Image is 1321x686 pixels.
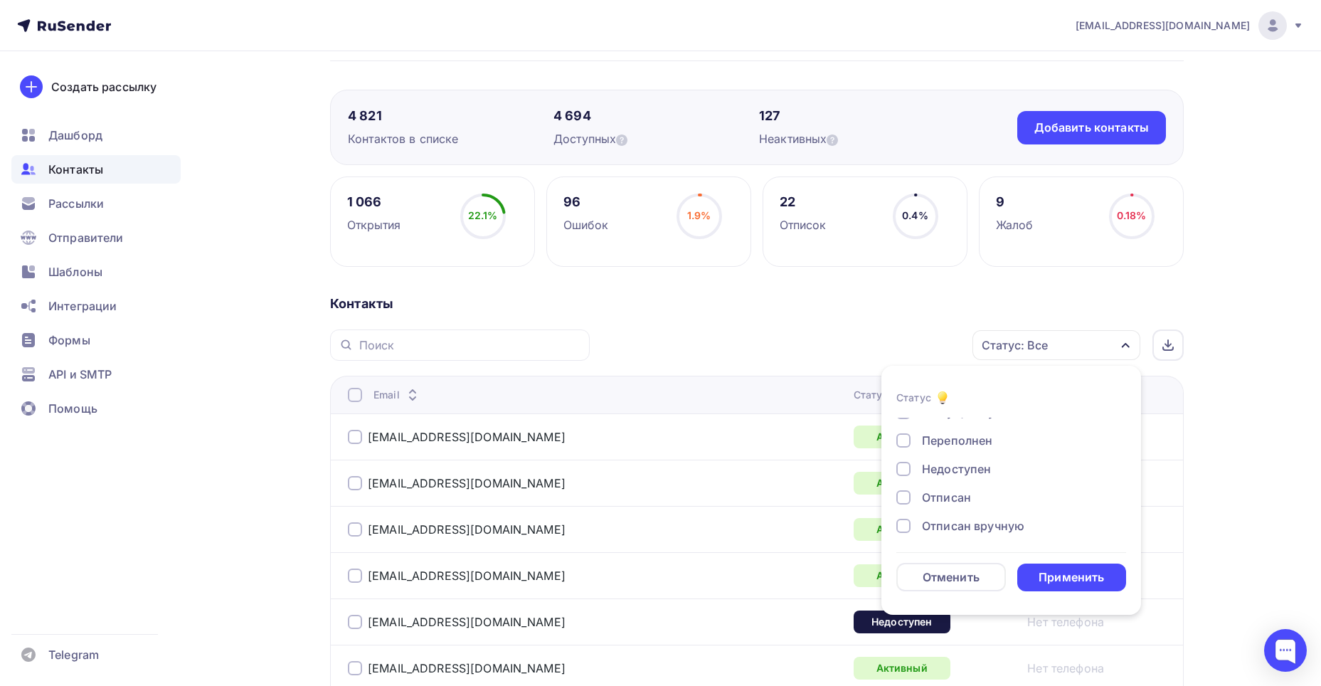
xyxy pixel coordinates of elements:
[48,263,102,280] span: Шаблоны
[48,297,117,315] span: Интеграции
[347,216,401,233] div: Открытия
[687,209,711,221] span: 1.9%
[48,366,112,383] span: API и SMTP
[373,388,421,402] div: Email
[1039,569,1104,586] div: Применить
[1076,11,1304,40] a: [EMAIL_ADDRESS][DOMAIN_NAME]
[11,223,181,252] a: Отправители
[48,229,124,246] span: Отправители
[11,258,181,286] a: Шаблоны
[922,432,992,449] div: Переполнен
[982,337,1048,354] div: Статус: Все
[854,388,910,402] div: Статус
[854,426,950,448] div: Активный
[51,78,156,95] div: Создать рассылку
[759,130,965,147] div: Неактивных
[922,489,971,506] div: Отписан
[1117,209,1147,221] span: 0.18%
[48,127,102,144] span: Дашборд
[881,366,1141,615] ul: Статус: Все
[347,194,401,211] div: 1 066
[922,517,1024,534] div: Отписан вручную
[854,611,950,633] div: Недоступен
[348,107,553,125] div: 4 821
[48,646,99,663] span: Telegram
[11,121,181,149] a: Дашборд
[368,615,566,629] a: [EMAIL_ADDRESS][DOMAIN_NAME]
[854,564,950,587] div: Активный
[922,460,991,477] div: Недоступен
[780,216,827,233] div: Отписок
[468,209,498,221] span: 22.1%
[348,130,553,147] div: Контактов в списке
[48,195,104,212] span: Рассылки
[563,216,609,233] div: Ошибок
[368,569,566,583] a: [EMAIL_ADDRESS][DOMAIN_NAME]
[11,189,181,218] a: Рассылки
[780,194,827,211] div: 22
[923,569,980,586] div: Отменить
[996,216,1034,233] div: Жалоб
[1034,120,1149,136] div: Добавить контакты
[1027,660,1104,677] a: Нет телефона
[902,209,928,221] span: 0.4%
[368,476,566,490] a: [EMAIL_ADDRESS][DOMAIN_NAME]
[48,161,103,178] span: Контакты
[759,107,965,125] div: 127
[896,391,931,405] div: Статус
[854,657,950,680] div: Активный
[553,107,759,125] div: 4 694
[996,194,1034,211] div: 9
[368,661,566,675] a: [EMAIL_ADDRESS][DOMAIN_NAME]
[11,155,181,184] a: Контакты
[11,326,181,354] a: Формы
[48,400,97,417] span: Помощь
[359,337,581,353] input: Поиск
[330,295,1184,312] div: Контакты
[553,130,759,147] div: Доступных
[563,194,609,211] div: 96
[1027,613,1104,630] a: Нет телефона
[854,472,950,495] div: Активный
[368,522,566,537] a: [EMAIL_ADDRESS][DOMAIN_NAME]
[1076,19,1250,33] span: [EMAIL_ADDRESS][DOMAIN_NAME]
[48,332,90,349] span: Формы
[854,518,950,541] div: Активный
[972,329,1141,361] button: Статус: Все
[368,430,566,444] a: [EMAIL_ADDRESS][DOMAIN_NAME]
